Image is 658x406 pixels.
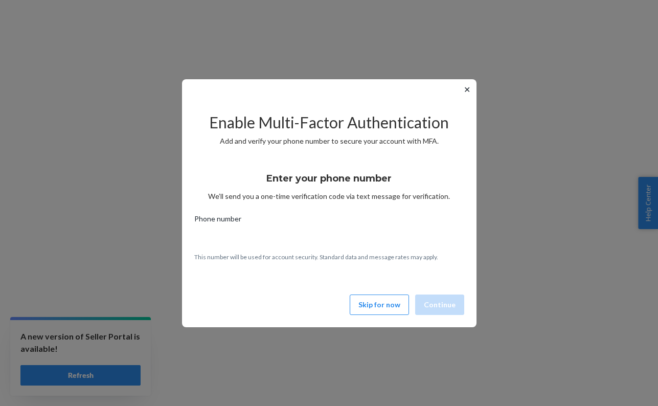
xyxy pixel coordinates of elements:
p: Add and verify your phone number to secure your account with MFA. [194,136,464,146]
button: Continue [415,295,464,315]
h2: Enable Multi-Factor Authentication [194,114,464,131]
div: We’ll send you a one-time verification code via text message for verification. [194,164,464,201]
p: This number will be used for account security. Standard data and message rates may apply. [194,253,464,261]
button: Skip for now [350,295,409,315]
h3: Enter your phone number [266,172,392,185]
span: Phone number [194,214,241,228]
button: ✕ [462,83,472,96]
